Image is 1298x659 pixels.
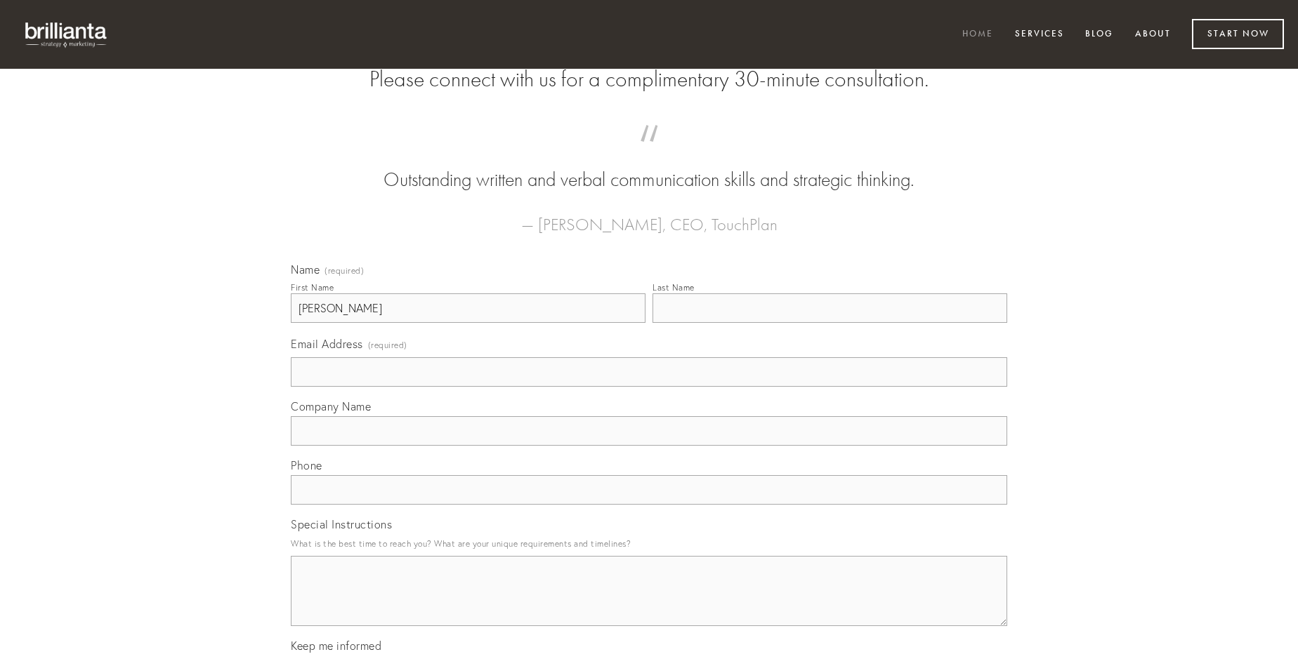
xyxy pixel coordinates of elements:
div: First Name [291,282,334,293]
figcaption: — [PERSON_NAME], CEO, TouchPlan [313,194,985,239]
div: Last Name [653,282,695,293]
a: Start Now [1192,19,1284,49]
p: What is the best time to reach you? What are your unique requirements and timelines? [291,534,1007,553]
h2: Please connect with us for a complimentary 30-minute consultation. [291,66,1007,93]
img: brillianta - research, strategy, marketing [14,14,119,55]
a: Blog [1076,23,1122,46]
span: Special Instructions [291,517,392,531]
span: Keep me informed [291,639,381,653]
span: Company Name [291,399,371,413]
span: “ [313,139,985,166]
a: About [1126,23,1180,46]
blockquote: Outstanding written and verbal communication skills and strategic thinking. [313,139,985,194]
a: Home [953,23,1002,46]
span: Phone [291,458,322,472]
span: Email Address [291,337,363,351]
a: Services [1006,23,1073,46]
span: Name [291,262,320,277]
span: (required) [324,267,364,275]
span: (required) [368,335,407,354]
